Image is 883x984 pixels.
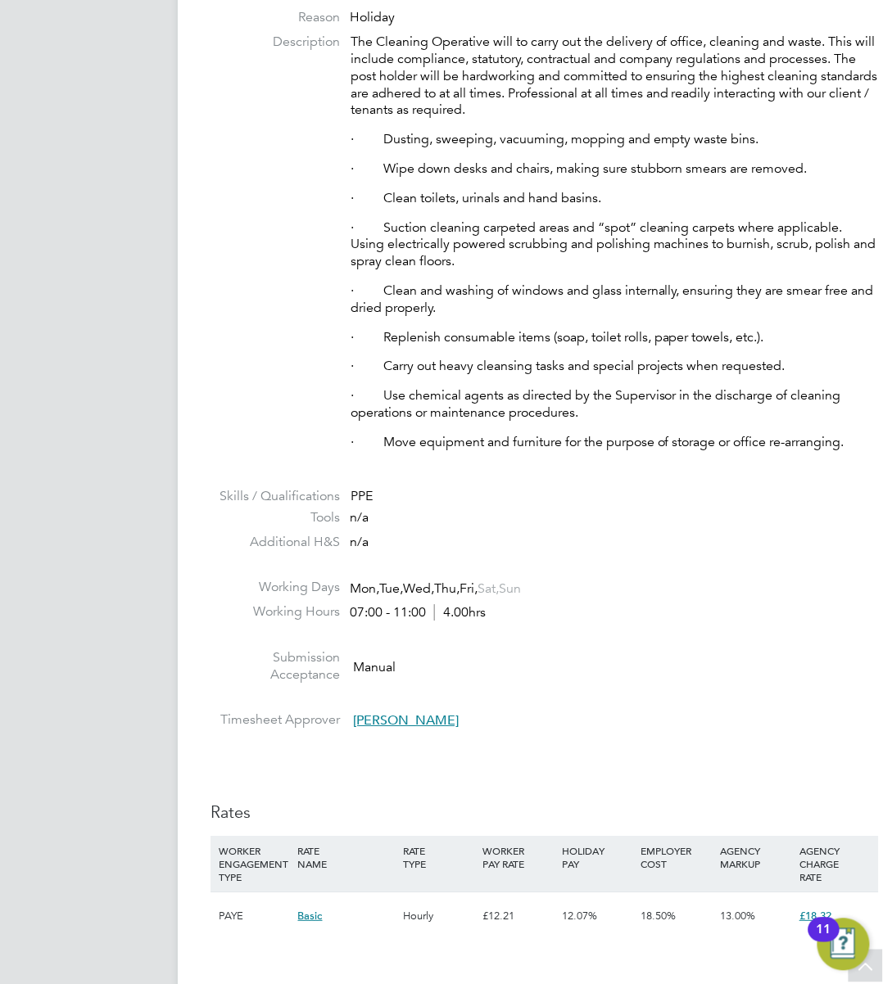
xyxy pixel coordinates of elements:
[562,910,597,923] span: 12.07%
[637,837,717,879] div: EMPLOYER COST
[434,581,460,598] span: Thu,
[478,581,499,598] span: Sat,
[795,837,875,892] div: AGENCY CHARGE RATE
[298,910,323,923] span: Basic
[211,604,340,621] label: Working Hours
[350,535,369,551] span: n/a
[353,659,396,675] span: Manual
[379,581,403,598] span: Tue,
[211,712,340,729] label: Timesheet Approver
[351,388,879,422] p: · Use chemical agents as directed by the Supervisor in the discharge of cleaning operations or ma...
[351,34,879,120] p: The Cleaning Operative will to carry out the delivery of office, cleaning and waste. This will in...
[351,359,879,376] p: · Carry out heavy cleansing tasks and special projects when requested.
[641,910,677,923] span: 18.50%
[211,802,879,824] h3: Rates
[817,919,870,971] button: Open Resource Center, 11 new notifications
[294,837,400,879] div: RATE NAME
[211,510,340,527] label: Tools
[211,650,340,684] label: Submission Acceptance
[351,220,879,271] p: · Suction cleaning carpeted areas and “spot” cleaning carpets where applicable. Using electricall...
[211,489,340,506] label: Skills / Qualifications
[799,910,831,923] span: £18.32
[460,581,478,598] span: Fri,
[351,330,879,347] p: · Replenish consumable items (soap, toilet rolls, paper towels, etc.).
[350,605,486,622] div: 07:00 - 11:00
[478,837,558,879] div: WORKER PAY RATE
[558,837,637,879] div: HOLIDAY PAY
[351,489,879,506] div: PPE
[211,580,340,597] label: Working Days
[350,10,395,26] span: Holiday
[721,910,756,923] span: 13.00%
[403,581,434,598] span: Wed,
[400,893,479,941] div: Hourly
[351,435,879,452] p: · Move equipment and furniture for the purpose of storage or office re-arranging.
[351,161,879,178] p: · Wipe down desks and chairs, making sure stubborn smears are removed.
[215,837,294,892] div: WORKER ENGAGEMENT TYPE
[400,837,479,879] div: RATE TYPE
[817,930,831,951] div: 11
[211,535,340,552] label: Additional H&S
[350,510,369,526] span: n/a
[351,191,879,208] p: · Clean toilets, urinals and hand basins.
[211,34,340,52] label: Description
[353,713,459,729] span: [PERSON_NAME]
[351,283,879,318] p: · Clean and washing of windows and glass internally, ensuring they are smear free and dried prope...
[499,581,521,598] span: Sun
[478,893,558,941] div: £12.21
[350,581,379,598] span: Mon,
[215,893,294,941] div: PAYE
[717,837,796,879] div: AGENCY MARKUP
[434,605,486,621] span: 4.00hrs
[211,10,340,27] label: Reason
[351,132,879,149] p: · Dusting, sweeping, vacuuming, mopping and empty waste bins.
